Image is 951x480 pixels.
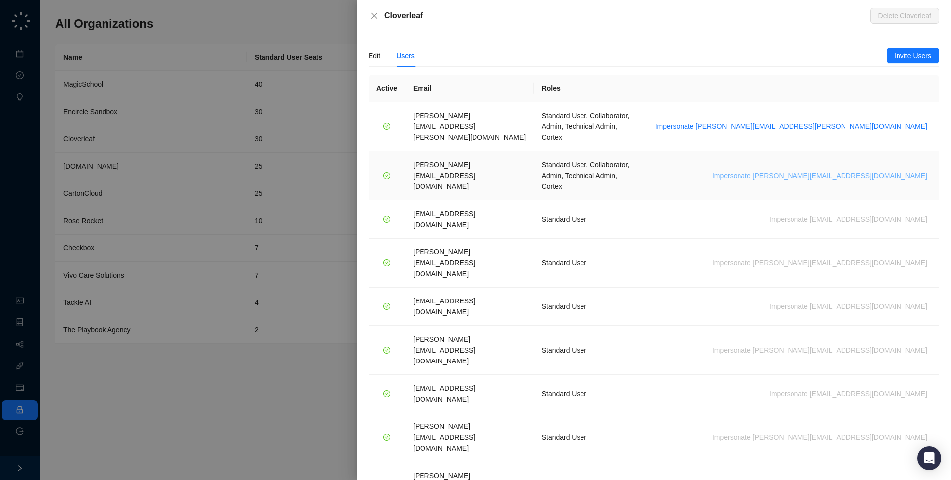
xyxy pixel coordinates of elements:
button: Impersonate [EMAIL_ADDRESS][DOMAIN_NAME] [765,300,931,312]
span: [PERSON_NAME][EMAIL_ADDRESS][DOMAIN_NAME] [413,248,475,278]
td: Standard User [534,200,643,239]
td: Standard User [534,375,643,413]
span: [PERSON_NAME][EMAIL_ADDRESS][DOMAIN_NAME] [413,161,475,190]
div: Open Intercom Messenger [917,446,941,470]
td: Standard User [534,239,643,288]
td: Standard User, Collaborator, Admin, Technical Admin, Cortex [534,102,643,151]
div: Users [396,50,415,61]
span: close [370,12,378,20]
span: check-circle [383,390,390,397]
span: [EMAIL_ADDRESS][DOMAIN_NAME] [413,210,475,229]
td: Standard User [534,326,643,375]
td: Standard User [534,288,643,326]
span: [PERSON_NAME][EMAIL_ADDRESS][DOMAIN_NAME] [413,422,475,452]
span: check-circle [383,259,390,266]
span: [PERSON_NAME][EMAIL_ADDRESS][PERSON_NAME][DOMAIN_NAME] [413,112,526,141]
span: Impersonate [PERSON_NAME][EMAIL_ADDRESS][PERSON_NAME][DOMAIN_NAME] [655,121,927,132]
button: Impersonate [EMAIL_ADDRESS][DOMAIN_NAME] [765,388,931,400]
button: Delete Cloverleaf [870,8,939,24]
div: Edit [369,50,380,61]
span: [EMAIL_ADDRESS][DOMAIN_NAME] [413,384,475,403]
span: [PERSON_NAME][EMAIL_ADDRESS][DOMAIN_NAME] [413,335,475,365]
td: Standard User [534,413,643,462]
span: [EMAIL_ADDRESS][DOMAIN_NAME] [413,297,475,316]
button: Impersonate [PERSON_NAME][EMAIL_ADDRESS][DOMAIN_NAME] [708,344,931,356]
span: check-circle [383,172,390,179]
span: Invite Users [895,50,931,61]
span: check-circle [383,123,390,130]
th: Email [405,75,534,102]
span: check-circle [383,347,390,354]
button: Impersonate [PERSON_NAME][EMAIL_ADDRESS][DOMAIN_NAME] [708,170,931,181]
span: check-circle [383,434,390,441]
span: Impersonate [PERSON_NAME][EMAIL_ADDRESS][DOMAIN_NAME] [712,170,927,181]
span: check-circle [383,303,390,310]
button: Impersonate [EMAIL_ADDRESS][DOMAIN_NAME] [765,213,931,225]
button: Close [369,10,380,22]
th: Active [369,75,405,102]
button: Impersonate [PERSON_NAME][EMAIL_ADDRESS][PERSON_NAME][DOMAIN_NAME] [651,120,931,132]
button: Impersonate [PERSON_NAME][EMAIL_ADDRESS][DOMAIN_NAME] [708,257,931,269]
button: Impersonate [PERSON_NAME][EMAIL_ADDRESS][DOMAIN_NAME] [708,431,931,443]
div: Cloverleaf [384,10,870,22]
td: Standard User, Collaborator, Admin, Technical Admin, Cortex [534,151,643,200]
button: Invite Users [887,48,939,63]
th: Roles [534,75,643,102]
span: check-circle [383,216,390,223]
